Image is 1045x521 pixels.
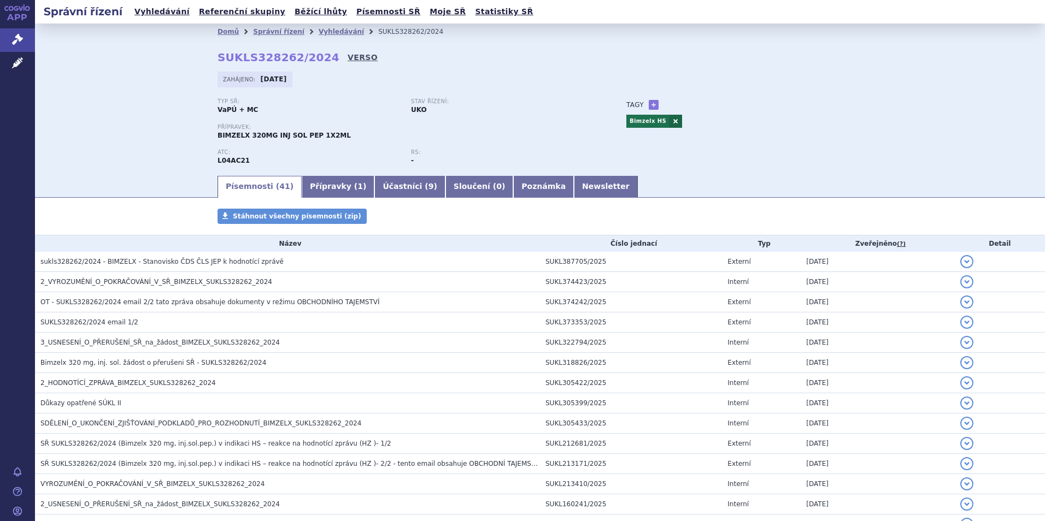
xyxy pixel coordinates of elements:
button: detail [960,376,973,389]
td: [DATE] [801,252,954,272]
p: Typ SŘ: [218,98,400,105]
abbr: (?) [897,240,906,248]
li: SUKLS328262/2024 [378,23,457,40]
span: OT - SUKLS328262/2024 email 2/2 tato zpráva obsahuje dokumenty v režimu OBCHODNÍHO TAJEMSTVÍ [40,298,380,306]
td: [DATE] [801,333,954,353]
span: Interní [727,339,749,346]
span: 2_HODNOTÍCÍ_ZPRÁVA_BIMZELX_SUKLS328262_2024 [40,379,216,387]
h2: Správní řízení [35,4,131,19]
button: detail [960,275,973,288]
span: SŘ SUKLS328262/2024 (Bimzelx 320 mg, inj.sol.pep.) v indikaci HS – reakce na hodnotící zprávu (HZ... [40,460,542,467]
td: [DATE] [801,474,954,494]
td: SUKL305422/2025 [540,373,722,393]
strong: [DATE] [261,75,287,83]
a: Moje SŘ [426,4,469,19]
span: Interní [727,480,749,488]
button: detail [960,457,973,470]
th: Zveřejněno [801,235,954,252]
span: Interní [727,379,749,387]
td: [DATE] [801,272,954,292]
strong: VaPÚ + MC [218,106,258,114]
td: SUKL305399/2025 [540,393,722,413]
a: Statistiky SŘ [472,4,536,19]
a: Bimzelx HS [626,115,669,128]
a: Přípravky (1) [302,176,374,198]
td: [DATE] [801,393,954,413]
th: Název [35,235,540,252]
span: Externí [727,298,750,306]
td: SUKL213171/2025 [540,454,722,474]
th: Detail [955,235,1045,252]
span: Interní [727,500,749,508]
span: 41 [279,182,290,191]
a: Newsletter [574,176,638,198]
span: SUKLS328262/2024 email 1/2 [40,318,138,326]
span: Interní [727,278,749,286]
td: SUKL374423/2025 [540,272,722,292]
button: detail [960,417,973,430]
p: Stav řízení: [411,98,594,105]
button: detail [960,396,973,410]
span: Externí [727,359,750,366]
button: detail [960,255,973,268]
span: VYROZUMĚNÍ_O_POKRAČOVÁNÍ_V_SŘ_BIMZELX_SUKLS328262_2024 [40,480,265,488]
span: 2_VYROZUMĚNÍ_O_POKRAČOVÁNÍ_V_SŘ_BIMZELX_SUKLS328262_2024 [40,278,272,286]
span: SŘ SUKLS328262/2024 (Bimzelx 320 mg, inj.sol.pep.) v indikaci HS – reakce na hodnotící zprávu (HZ... [40,440,391,447]
h3: Tagy [626,98,644,111]
button: detail [960,356,973,369]
span: SDĚLENÍ_O_UKONČENÍ_ZJIŠŤOVÁNÍ_PODKLADŮ_PRO_ROZHODNUTÍ_BIMZELX_SUKLS328262_2024 [40,419,361,427]
a: Vyhledávání [319,28,364,35]
td: SUKL318826/2025 [540,353,722,373]
td: SUKL322794/2025 [540,333,722,353]
td: SUKL305433/2025 [540,413,722,434]
a: Správní řízení [253,28,304,35]
th: Typ [722,235,801,252]
td: SUKL387705/2025 [540,252,722,272]
td: SUKL160241/2025 [540,494,722,514]
button: detail [960,437,973,450]
span: BIMZELX 320MG INJ SOL PEP 1X2ML [218,132,351,139]
th: Číslo jednací [540,235,722,252]
td: SUKL212681/2025 [540,434,722,454]
a: Vyhledávání [131,4,193,19]
p: RS: [411,149,594,156]
button: detail [960,477,973,490]
span: Zahájeno: [223,75,257,84]
strong: BIMEKIZUMAB [218,157,250,164]
a: + [649,100,659,110]
span: Externí [727,318,750,326]
span: Stáhnout všechny písemnosti (zip) [233,212,361,220]
span: Bimzelx 320 mg, inj. sol. žádost o přerušeni SŘ - SUKLS328262/2024 [40,359,266,366]
a: Sloučení (0) [445,176,513,198]
span: Interní [727,399,749,407]
a: Referenční skupiny [196,4,289,19]
a: Účastníci (9) [374,176,445,198]
button: detail [960,316,973,329]
span: 0 [496,182,502,191]
td: SUKL213410/2025 [540,474,722,494]
span: Externí [727,258,750,265]
span: 3_USNESENÍ_O_PŘERUŠENÍ_SŘ_na_žádost_BIMZELX_SUKLS328262_2024 [40,339,280,346]
a: Domů [218,28,239,35]
a: Poznámka [513,176,574,198]
td: [DATE] [801,353,954,373]
a: Písemnosti SŘ [353,4,424,19]
span: sukls328262/2024 - BIMZELX - Stanovisko ČDS ČLS JEP k hodnotící zprávě [40,258,284,265]
p: Přípravek: [218,124,604,131]
span: 9 [428,182,434,191]
span: 1 [357,182,363,191]
td: [DATE] [801,312,954,333]
span: Důkazy opatřené SÚKL II [40,399,121,407]
strong: UKO [411,106,427,114]
a: Běžící lhůty [291,4,350,19]
button: detail [960,336,973,349]
strong: SUKLS328262/2024 [218,51,339,64]
span: 2_USNESENÍ_O_PŘERUŠENÍ_SŘ_na_žádost_BIMZELX_SUKLS328262_2024 [40,500,280,508]
a: Písemnosti (41) [218,176,302,198]
span: Externí [727,440,750,447]
td: [DATE] [801,434,954,454]
td: [DATE] [801,494,954,514]
strong: - [411,157,414,164]
p: ATC: [218,149,400,156]
td: [DATE] [801,413,954,434]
